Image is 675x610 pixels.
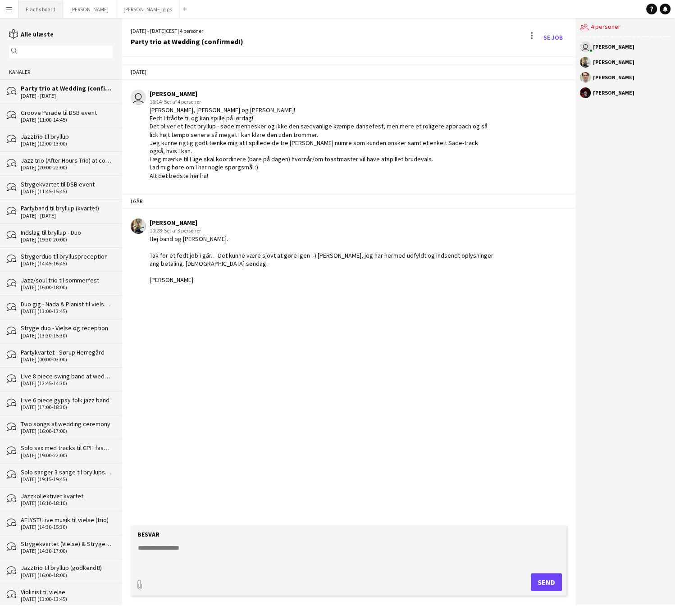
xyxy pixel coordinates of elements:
div: Strygekvartet (Vielse) & Strygeduo (Reception) [21,540,113,548]
div: [PERSON_NAME] [593,75,634,80]
div: I går [122,194,575,209]
div: Hej band og [PERSON_NAME]. Tak for et fedt job i går… Det kunne være sjovt at gøre igen :-) [PERS... [150,235,494,284]
div: [DATE] - [DATE] [21,93,113,99]
a: Se Job [540,30,566,45]
div: [DATE] (11:45-15:45) [21,188,113,195]
div: [DATE] (13:00-13:45) [21,596,113,602]
div: [PERSON_NAME], [PERSON_NAME] og [PERSON_NAME]! Fedt I trådte til og kan spille på lørdag! Det bli... [150,106,494,180]
div: [DATE] (16:00-17:00) [21,428,113,434]
div: Jazz/soul trio til sommerfest [21,276,113,284]
div: [DATE] (16:00-18:00) [21,284,113,291]
div: Jazz trio (After Hours Trio) at corporate dinner [21,156,113,164]
div: [PERSON_NAME] [593,44,634,50]
div: Jazztrio til bryllup [21,132,113,141]
span: CEST [166,27,178,34]
div: [DATE] [122,64,575,80]
div: Two songs at wedding ceremony [21,420,113,428]
div: [PERSON_NAME] [150,90,494,98]
div: [DATE] (14:30-17:00) [21,548,113,554]
div: Groove Parade til DSB event [21,109,113,117]
button: [PERSON_NAME] [63,0,116,18]
div: [DATE] - [DATE] [21,213,113,219]
div: [DATE] (13:00-13:45) [21,308,113,314]
div: Indslag til bryllup - Duo [21,228,113,237]
div: Jazztrio til bryllup (godkendt!) [21,564,113,572]
div: Solo sax med tracks til CPH fashion event [21,444,113,452]
div: [DATE] (12:00-13:00) [21,141,113,147]
button: Send [531,573,562,591]
div: Live 8 piece swing band at wedding reception [21,372,113,380]
div: [PERSON_NAME] [593,90,634,96]
div: 4 personer [580,18,670,37]
div: [PERSON_NAME] [593,59,634,65]
div: Party trio at Wedding (confirmed!) [131,37,243,46]
div: Violinist til vielse [21,588,113,596]
div: [DATE] (14:45-16:45) [21,260,113,267]
a: Alle ulæste [9,30,54,38]
div: [DATE] (12:45-14:30) [21,380,113,387]
div: [DATE] (14:30-15:30) [21,524,113,530]
div: Partyband til bryllup (kvartet) [21,204,113,212]
button: Flachs board [18,0,63,18]
div: [DATE] (16:00-18:00) [21,572,113,578]
div: [DATE] (19:15-19:45) [21,476,113,483]
div: Strygerduo til brylluspreception [21,252,113,260]
div: [DATE] (13:30-15:30) [21,332,113,339]
div: Live 6 piece gypsy folk jazz band [21,396,113,404]
div: Jazzkollektivet kvartet [21,492,113,500]
label: Besvar [137,530,160,538]
div: Solo sanger 3 sange til bryllupsmiddag [21,468,113,476]
div: Partykvartet - Sørup Herregård [21,348,113,356]
button: [PERSON_NAME] gigs [116,0,179,18]
div: [DATE] (00:00-03:00) [21,356,113,363]
div: [PERSON_NAME] [150,219,494,227]
div: 10:28 [150,227,494,235]
div: [DATE] (20:00-22:00) [21,164,113,171]
div: [DATE] (19:30-20:00) [21,237,113,243]
div: Duo gig - Nada & Pianist til vielse på Reffen [21,300,113,308]
div: [DATE] (17:00-18:30) [21,404,113,410]
div: [DATE] - [DATE] | 4 personer [131,27,243,35]
span: · Set af 4 personer [162,98,201,105]
div: Stryge duo - Vielse og reception [21,324,113,332]
div: Party trio at Wedding (confirmed!) [21,84,113,92]
div: [DATE] (11:00-14:45) [21,117,113,123]
div: Strygekvartet til DSB event [21,180,113,188]
div: AFLYST! Live musik til vielse (trio) [21,516,113,524]
div: 16:14 [150,98,494,106]
div: [DATE] (19:00-22:00) [21,452,113,459]
span: · Set af 3 personer [162,227,201,234]
div: [DATE] (16:10-18:10) [21,500,113,506]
